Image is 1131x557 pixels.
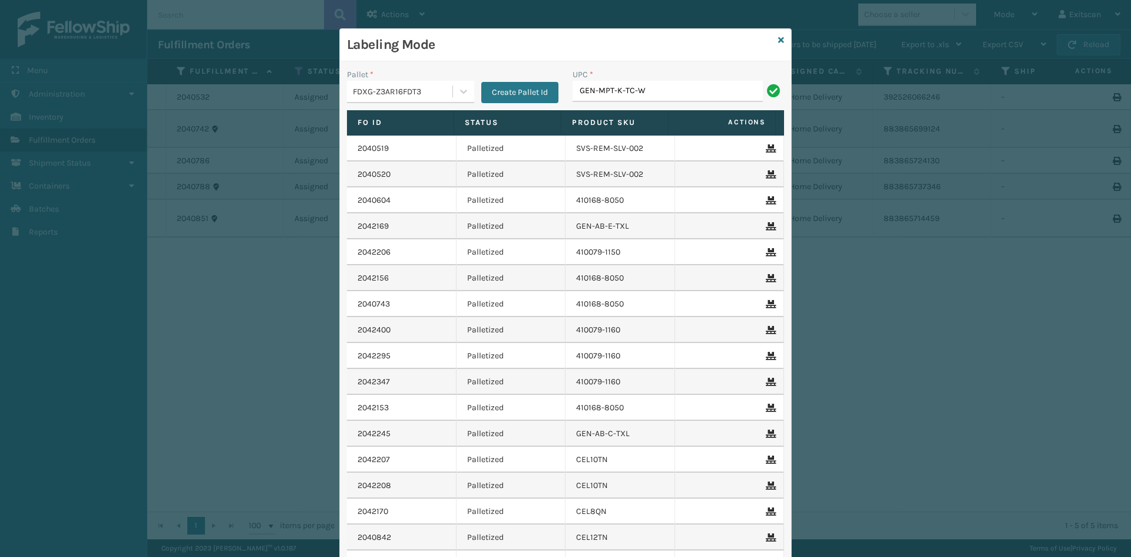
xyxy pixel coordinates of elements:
[457,213,566,239] td: Palletized
[457,162,566,187] td: Palletized
[565,213,675,239] td: GEN-AB-E-TXL
[565,395,675,421] td: 410168-8050
[465,117,550,128] label: Status
[358,117,443,128] label: Fo Id
[565,421,675,447] td: GEN-AB-C-TXL
[766,196,773,205] i: Remove From Pallet
[766,352,773,360] i: Remove From Pallet
[766,300,773,308] i: Remove From Pallet
[457,395,566,421] td: Palletized
[766,430,773,438] i: Remove From Pallet
[358,272,389,284] a: 2042156
[565,239,675,265] td: 410079-1150
[766,170,773,179] i: Remove From Pallet
[457,421,566,447] td: Palletized
[457,447,566,473] td: Palletized
[766,326,773,334] i: Remove From Pallet
[672,113,773,132] span: Actions
[358,298,390,310] a: 2040743
[565,499,675,525] td: CEL8QN
[347,36,773,54] h3: Labeling Mode
[766,274,773,282] i: Remove From Pallet
[457,499,566,525] td: Palletized
[766,533,773,542] i: Remove From Pallet
[565,525,675,551] td: CEL12TN
[565,187,675,213] td: 410168-8050
[573,68,593,81] label: UPC
[457,239,566,265] td: Palletized
[358,480,391,492] a: 2042208
[353,85,454,98] div: FDXG-Z3AR16FDT3
[457,187,566,213] td: Palletized
[565,369,675,395] td: 410079-1160
[358,220,389,232] a: 2042169
[358,169,391,180] a: 2040520
[358,246,391,258] a: 2042206
[457,473,566,499] td: Palletized
[457,369,566,395] td: Palletized
[457,291,566,317] td: Palletized
[565,343,675,369] td: 410079-1160
[565,162,675,187] td: SVS-REM-SLV-002
[457,343,566,369] td: Palletized
[565,317,675,343] td: 410079-1160
[766,144,773,153] i: Remove From Pallet
[358,532,391,543] a: 2040842
[457,136,566,162] td: Palletized
[457,317,566,343] td: Palletized
[358,376,390,388] a: 2042347
[457,265,566,291] td: Palletized
[766,482,773,490] i: Remove From Pallet
[766,222,773,230] i: Remove From Pallet
[565,447,675,473] td: CEL10TN
[481,82,558,103] button: Create Pallet Id
[358,143,389,154] a: 2040519
[358,195,391,206] a: 2040604
[766,507,773,516] i: Remove From Pallet
[457,525,566,551] td: Palletized
[565,136,675,162] td: SVS-REM-SLV-002
[766,248,773,256] i: Remove From Pallet
[358,454,390,466] a: 2042207
[358,350,391,362] a: 2042295
[358,428,391,440] a: 2042245
[565,291,675,317] td: 410168-8050
[358,402,389,414] a: 2042153
[766,378,773,386] i: Remove From Pallet
[347,68,373,81] label: Pallet
[358,324,391,336] a: 2042400
[572,117,657,128] label: Product SKU
[766,456,773,464] i: Remove From Pallet
[766,404,773,412] i: Remove From Pallet
[358,506,388,518] a: 2042170
[565,473,675,499] td: CEL10TN
[565,265,675,291] td: 410168-8050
